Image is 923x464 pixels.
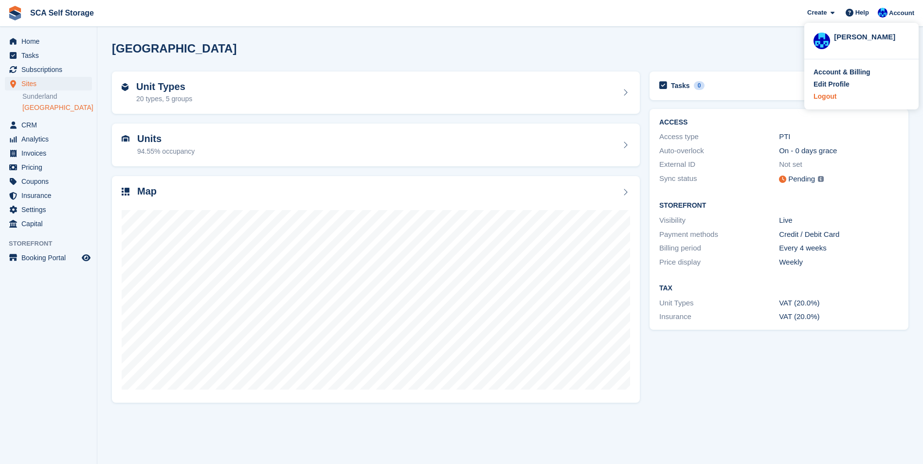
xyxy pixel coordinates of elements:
[5,77,92,90] a: menu
[878,8,887,18] img: Kelly Neesham
[21,49,80,62] span: Tasks
[818,176,824,182] img: icon-info-grey-7440780725fd019a000dd9b08b2336e03edf1995a4989e88bcd33f0948082b44.svg
[21,161,80,174] span: Pricing
[659,243,779,254] div: Billing period
[21,35,80,48] span: Home
[22,92,92,101] a: Sunderland
[122,83,128,91] img: unit-type-icn-2b2737a686de81e16bb02015468b77c625bbabd49415b5ef34ead5e3b44a266d.svg
[137,133,195,144] h2: Units
[5,189,92,202] a: menu
[807,8,827,18] span: Create
[659,311,779,322] div: Insurance
[814,67,909,77] a: Account & Billing
[5,175,92,188] a: menu
[779,243,899,254] div: Every 4 weeks
[5,49,92,62] a: menu
[779,257,899,268] div: Weekly
[5,35,92,48] a: menu
[9,239,97,249] span: Storefront
[814,91,909,102] a: Logout
[814,33,830,49] img: Kelly Neesham
[671,81,690,90] h2: Tasks
[659,285,899,292] h2: Tax
[112,176,640,403] a: Map
[136,81,192,92] h2: Unit Types
[21,63,80,76] span: Subscriptions
[814,91,836,102] div: Logout
[5,63,92,76] a: menu
[80,252,92,264] a: Preview store
[834,32,909,40] div: [PERSON_NAME]
[788,174,815,185] div: Pending
[21,217,80,231] span: Capital
[814,79,850,89] div: Edit Profile
[694,81,705,90] div: 0
[659,131,779,143] div: Access type
[5,132,92,146] a: menu
[137,186,157,197] h2: Map
[21,175,80,188] span: Coupons
[659,257,779,268] div: Price display
[779,215,899,226] div: Live
[659,119,899,126] h2: ACCESS
[21,77,80,90] span: Sites
[889,8,914,18] span: Account
[659,145,779,157] div: Auto-overlock
[5,251,92,265] a: menu
[659,215,779,226] div: Visibility
[779,311,899,322] div: VAT (20.0%)
[21,251,80,265] span: Booking Portal
[122,188,129,196] img: map-icn-33ee37083ee616e46c38cad1a60f524a97daa1e2b2c8c0bc3eb3415660979fc1.svg
[137,146,195,157] div: 94.55% occupancy
[122,135,129,142] img: unit-icn-7be61d7bf1b0ce9d3e12c5938cc71ed9869f7b940bace4675aadf7bd6d80202e.svg
[659,202,899,210] h2: Storefront
[21,203,80,216] span: Settings
[136,94,192,104] div: 20 types, 5 groups
[5,146,92,160] a: menu
[659,159,779,170] div: External ID
[22,103,92,112] a: [GEOGRAPHIC_DATA]
[779,229,899,240] div: Credit / Debit Card
[112,124,640,166] a: Units 94.55% occupancy
[659,173,779,185] div: Sync status
[8,6,22,20] img: stora-icon-8386f47178a22dfd0bd8f6a31ec36ba5ce8667c1dd55bd0f319d3a0aa187defe.svg
[5,118,92,132] a: menu
[659,298,779,309] div: Unit Types
[5,217,92,231] a: menu
[779,159,899,170] div: Not set
[112,71,640,114] a: Unit Types 20 types, 5 groups
[779,145,899,157] div: On - 0 days grace
[26,5,98,21] a: SCA Self Storage
[814,79,909,89] a: Edit Profile
[5,161,92,174] a: menu
[112,42,236,55] h2: [GEOGRAPHIC_DATA]
[855,8,869,18] span: Help
[779,131,899,143] div: PTI
[5,203,92,216] a: menu
[21,132,80,146] span: Analytics
[21,118,80,132] span: CRM
[21,189,80,202] span: Insurance
[21,146,80,160] span: Invoices
[779,298,899,309] div: VAT (20.0%)
[659,229,779,240] div: Payment methods
[814,67,870,77] div: Account & Billing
